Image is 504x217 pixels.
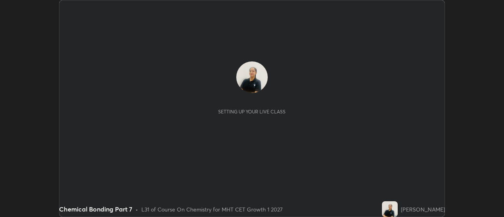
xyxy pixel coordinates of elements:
div: [PERSON_NAME] [401,205,445,213]
div: L31 of Course On Chemistry for MHT CET Growth 1 2027 [141,205,283,213]
div: Chemical Bonding Part 7 [59,204,132,214]
img: 332d395ef1f14294aa6d42b3991fd35f.jpg [236,61,268,93]
div: • [135,205,138,213]
img: 332d395ef1f14294aa6d42b3991fd35f.jpg [382,201,398,217]
div: Setting up your live class [218,109,285,115]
